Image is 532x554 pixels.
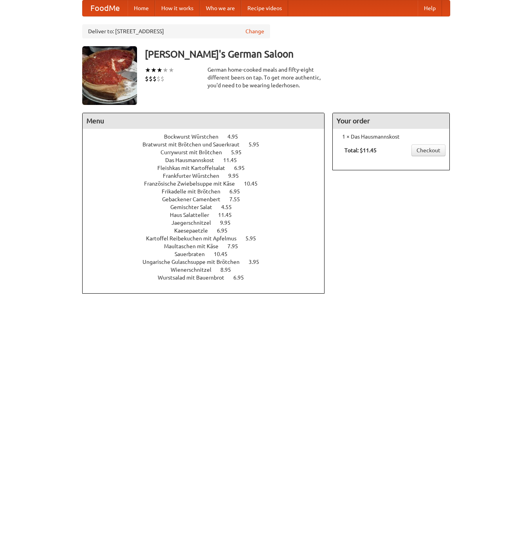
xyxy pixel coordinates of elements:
span: Wurstsalad mit Bauernbrot [158,274,232,281]
span: 4.95 [227,134,246,140]
span: 8.95 [220,267,239,273]
a: Gebackener Camenbert 7.55 [162,196,254,202]
span: 7.55 [229,196,248,202]
span: Bockwurst Würstchen [164,134,226,140]
span: 9.95 [220,220,238,226]
a: Das Hausmannskost 11.45 [165,157,251,163]
span: Ungarische Gulaschsuppe mit Brötchen [142,259,247,265]
a: Frankfurter Würstchen 9.95 [163,173,253,179]
a: Fleishkas mit Kartoffelsalat 6.95 [157,165,259,171]
span: Wienerschnitzel [171,267,219,273]
a: Gemischter Salat 4.55 [170,204,246,210]
span: 6.95 [234,165,252,171]
a: Currywurst mit Brötchen 5.95 [161,149,256,155]
span: 3.95 [249,259,267,265]
span: Haus Salatteller [170,212,217,218]
h4: Menu [83,113,325,129]
li: $ [149,74,153,83]
span: 6.95 [233,274,252,281]
a: Frikadelle mit Brötchen 6.95 [162,188,254,195]
b: Total: $11.45 [344,147,377,153]
span: Sauerbraten [175,251,213,257]
li: ★ [157,66,162,74]
li: ★ [168,66,174,74]
a: Maultaschen mit Käse 7.95 [164,243,252,249]
a: Change [245,27,264,35]
span: Gemischter Salat [170,204,220,210]
h4: Your order [333,113,449,129]
li: ★ [162,66,168,74]
a: Wienerschnitzel 8.95 [171,267,245,273]
a: Who we are [200,0,241,16]
span: 11.45 [223,157,245,163]
a: Bockwurst Würstchen 4.95 [164,134,252,140]
span: 6.95 [217,227,235,234]
a: Kaesepaetzle 6.95 [174,227,242,234]
span: Frankfurter Würstchen [163,173,227,179]
li: 1 × Das Hausmannskost [337,133,445,141]
span: 5.95 [245,235,264,242]
li: $ [157,74,161,83]
a: Kartoffel Reibekuchen mit Apfelmus 5.95 [146,235,271,242]
a: Sauerbraten 10.45 [175,251,242,257]
a: Recipe videos [241,0,288,16]
a: Home [128,0,155,16]
span: 4.55 [221,204,240,210]
span: Französische Zwiebelsuppe mit Käse [144,180,243,187]
li: ★ [145,66,151,74]
a: Help [418,0,442,16]
img: angular.jpg [82,46,137,105]
span: 11.45 [218,212,240,218]
span: 9.95 [228,173,247,179]
span: 7.95 [227,243,246,249]
li: $ [145,74,149,83]
a: Haus Salatteller 11.45 [170,212,246,218]
a: Französische Zwiebelsuppe mit Käse 10.45 [144,180,272,187]
a: Wurstsalad mit Bauernbrot 6.95 [158,274,258,281]
span: Maultaschen mit Käse [164,243,226,249]
li: ★ [151,66,157,74]
a: Jaegerschnitzel 9.95 [171,220,245,226]
span: Currywurst mit Brötchen [161,149,230,155]
a: Checkout [411,144,445,156]
span: Frikadelle mit Brötchen [162,188,228,195]
span: 10.45 [214,251,235,257]
span: Bratwurst mit Brötchen und Sauerkraut [142,141,247,148]
span: Jaegerschnitzel [171,220,219,226]
span: 6.95 [229,188,248,195]
a: Ungarische Gulaschsuppe mit Brötchen 3.95 [142,259,274,265]
li: $ [161,74,164,83]
span: Kaesepaetzle [174,227,216,234]
span: 10.45 [244,180,265,187]
h3: [PERSON_NAME]'s German Saloon [145,46,450,62]
span: Gebackener Camenbert [162,196,228,202]
div: German home-cooked meals and fifty-eight different beers on tap. To get more authentic, you'd nee... [207,66,325,89]
a: How it works [155,0,200,16]
li: $ [153,74,157,83]
a: Bratwurst mit Brötchen und Sauerkraut 5.95 [142,141,274,148]
span: Fleishkas mit Kartoffelsalat [157,165,233,171]
span: 5.95 [249,141,267,148]
div: Deliver to: [STREET_ADDRESS] [82,24,270,38]
a: FoodMe [83,0,128,16]
span: 5.95 [231,149,249,155]
span: Das Hausmannskost [165,157,222,163]
span: Kartoffel Reibekuchen mit Apfelmus [146,235,244,242]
